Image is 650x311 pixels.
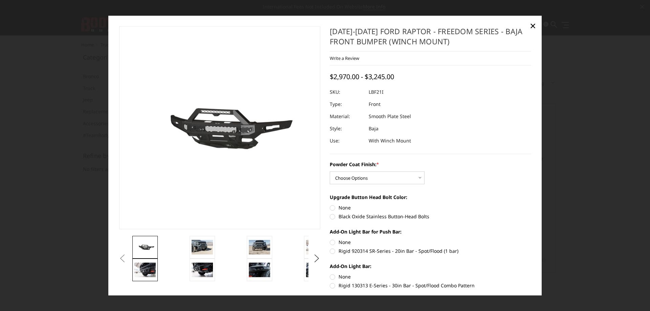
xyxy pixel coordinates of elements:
dt: Type: [330,98,364,110]
label: Add-On Light Bar: [330,263,531,270]
img: 2021-2025 Ford Raptor - Freedom Series - Baja Front Bumper (winch mount) [134,263,156,277]
span: $2,970.00 - $3,245.00 [330,72,394,81]
button: Next [312,253,322,264]
label: None [330,239,531,246]
img: 2021-2025 Ford Raptor - Freedom Series - Baja Front Bumper (winch mount) [306,240,327,254]
label: Add-On Light Bar for Push Bar: [330,228,531,235]
h1: [DATE]-[DATE] Ford Raptor - Freedom Series - Baja Front Bumper (winch mount) [330,26,531,51]
dt: SKU: [330,86,364,98]
img: 2021-2025 Ford Raptor - Freedom Series - Baja Front Bumper (winch mount) [192,263,213,277]
label: Upgrade Button Head Bolt Color: [330,194,531,201]
dd: Baja [369,123,378,135]
img: 2021-2025 Ford Raptor - Freedom Series - Baja Front Bumper (winch mount) [306,263,327,277]
dt: Style: [330,123,364,135]
label: Rigid 130313 E-Series - 30in Bar - Spot/Flood Combo Pattern [330,282,531,289]
dt: Material: [330,110,364,123]
dd: LBF21I [369,86,384,98]
button: Previous [117,253,128,264]
a: 2021-2025 Ford Raptor - Freedom Series - Baja Front Bumper (winch mount) [119,26,321,229]
dd: Smooth Plate Steel [369,110,411,123]
label: Powder Coat Finish: [330,161,531,168]
label: None [330,273,531,280]
dd: Front [369,98,381,110]
img: 2021-2025 Ford Raptor - Freedom Series - Baja Front Bumper (winch mount) [249,263,270,277]
label: None [330,204,531,211]
img: 2021-2025 Ford Raptor - Freedom Series - Baja Front Bumper (winch mount) [134,242,156,252]
dd: With Winch Mount [369,135,411,147]
dt: Use: [330,135,364,147]
label: Black Oxide Stainless Button-Head Bolts [330,213,531,220]
span: × [530,19,536,33]
a: Write a Review [330,55,359,61]
img: 2021-2025 Ford Raptor - Freedom Series - Baja Front Bumper (winch mount) [192,240,213,254]
img: 2021-2025 Ford Raptor - Freedom Series - Baja Front Bumper (winch mount) [249,240,270,254]
label: Rigid 920314 SR-Series - 20in Bar - Spot/Flood (1 bar) [330,247,531,254]
a: Close [527,21,538,31]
